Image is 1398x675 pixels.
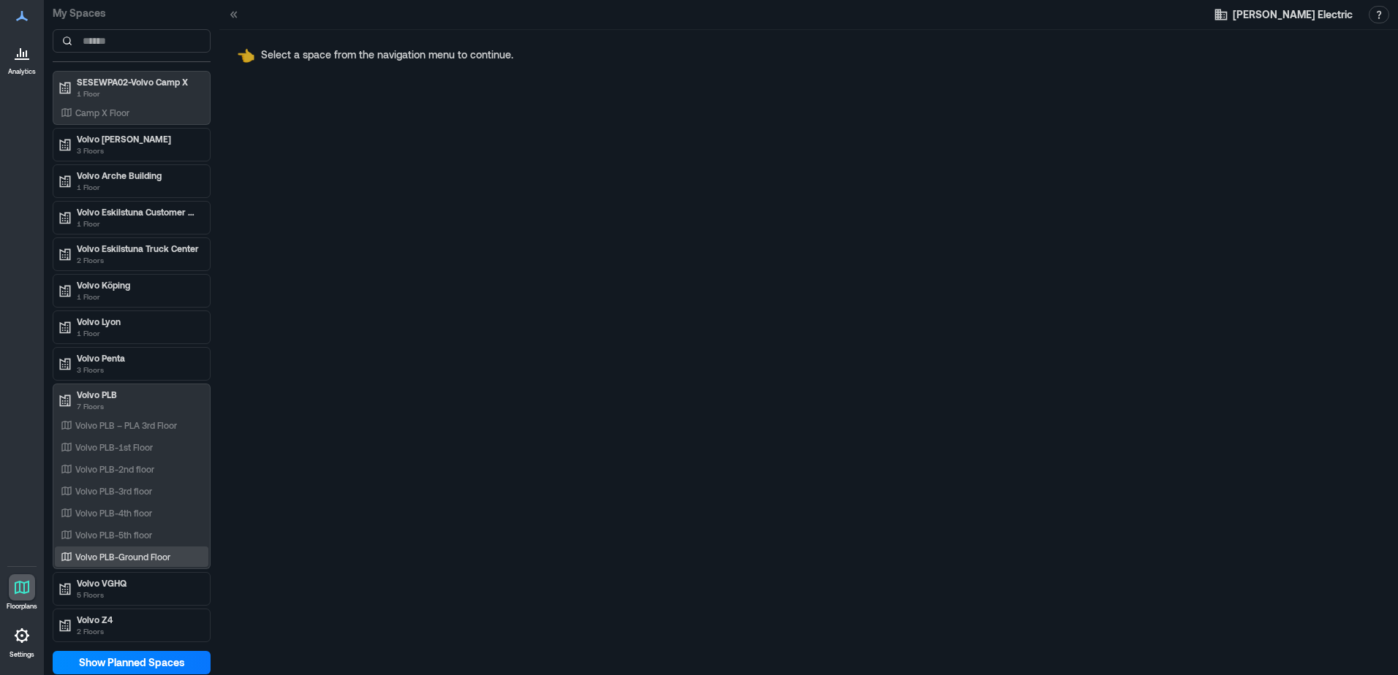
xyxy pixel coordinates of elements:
a: Analytics [4,35,40,80]
button: [PERSON_NAME] Electric [1209,3,1357,26]
a: Floorplans [2,570,42,615]
p: Volvo Z4 [77,614,200,625]
a: Settings [4,618,39,663]
p: 1 Floor [77,327,200,339]
p: 2 Floors [77,625,200,637]
p: Volvo PLB [77,389,200,400]
p: Volvo PLB-2nd floor [75,463,154,475]
p: My Spaces [53,6,211,20]
p: 5 Floors [77,589,200,600]
p: Settings [10,650,34,659]
button: Show Planned Spaces [53,651,211,674]
p: 1 Floor [77,181,200,193]
p: Analytics [8,67,36,76]
p: Floorplans [7,602,37,611]
p: Volvo Lyon [77,316,200,327]
p: 1 Floor [77,88,200,99]
p: Volvo [PERSON_NAME] [77,133,200,145]
p: SESEWPA02-Volvo Camp X [77,76,200,88]
p: Volvo PLB-3rd floor [75,485,152,497]
p: Select a space from the navigation menu to continue. [261,47,513,62]
p: Volvo Köping [77,279,200,291]
span: Show Planned Spaces [79,655,185,670]
p: 3 Floors [77,364,200,375]
p: Volvo Eskilstuna Truck Center [77,243,200,254]
p: 1 Floor [77,218,200,229]
p: Volvo PLB-1st Floor [75,441,153,453]
p: Camp X Floor [75,107,129,118]
p: Volvo PLB-4th floor [75,507,152,519]
p: Volvo VGHQ [77,577,200,589]
p: Volvo PLB-5th floor [75,529,152,541]
span: [PERSON_NAME] Electric [1233,7,1353,22]
p: Volvo Arche Building [77,169,200,181]
p: 3 Floors [77,145,200,156]
p: 1 Floor [77,291,200,302]
p: Volvo Eskilstuna Customer Center [77,206,200,218]
p: 2 Floors [77,254,200,266]
p: Volvo PLB-Ground Floor [75,551,170,562]
p: 7 Floors [77,400,200,412]
p: Volvo Penta [77,352,200,364]
p: Volvo PLB – PLA 3rd Floor [75,419,177,431]
span: pointing left [237,46,255,64]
